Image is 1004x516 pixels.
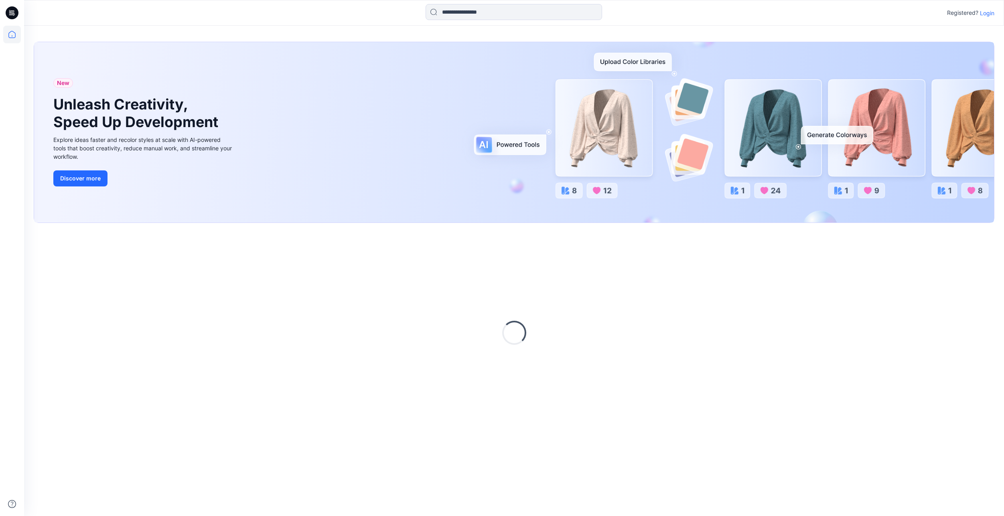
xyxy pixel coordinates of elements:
[57,78,69,88] span: New
[980,9,994,17] p: Login
[53,136,234,161] div: Explore ideas faster and recolor styles at scale with AI-powered tools that boost creativity, red...
[53,96,222,130] h1: Unleash Creativity, Speed Up Development
[53,170,234,186] a: Discover more
[53,170,107,186] button: Discover more
[947,8,978,18] p: Registered?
